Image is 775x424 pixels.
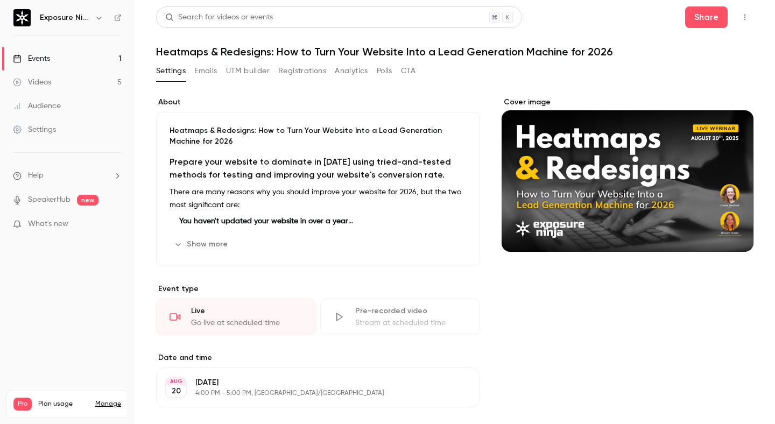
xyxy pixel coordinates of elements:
[13,53,50,64] div: Events
[28,218,68,230] span: What's new
[355,306,467,316] div: Pre-recorded video
[166,378,186,385] div: AUG
[77,195,98,206] span: new
[355,317,467,328] div: Stream at scheduled time
[156,352,480,363] label: Date and time
[191,317,302,328] div: Go live at scheduled time
[13,124,56,135] div: Settings
[13,398,32,411] span: Pro
[156,284,480,294] p: Event type
[109,220,122,229] iframe: Noticeable Trigger
[13,101,61,111] div: Audience
[28,170,44,181] span: Help
[278,62,326,80] button: Registrations
[320,299,480,335] div: Pre-recorded videoStream at scheduled time
[170,157,451,180] strong: Prepare your website to dominate in [DATE] using tried-and-tested methods for testing and improvi...
[38,400,89,408] span: Plan usage
[377,62,392,80] button: Polls
[40,12,90,23] h6: Exposure Ninja
[156,97,480,108] label: About
[170,125,467,147] p: Heatmaps & Redesigns: How to Turn Your Website Into a Lead Generation Machine for 2026
[165,12,273,23] div: Search for videos or events
[13,9,31,26] img: Exposure Ninja
[195,377,423,388] p: [DATE]
[502,97,753,108] label: Cover image
[172,386,181,397] p: 20
[13,170,122,181] li: help-dropdown-opener
[502,97,753,252] section: Cover image
[156,299,316,335] div: LiveGo live at scheduled time
[28,194,71,206] a: SpeakerHub
[191,306,302,316] div: Live
[95,400,121,408] a: Manage
[156,62,186,80] button: Settings
[195,389,423,398] p: 4:00 PM - 5:00 PM, [GEOGRAPHIC_DATA]/[GEOGRAPHIC_DATA]
[685,6,728,28] button: Share
[170,236,234,253] button: Show more
[13,77,51,88] div: Videos
[170,186,467,211] p: There are many reasons why you should improve your website for 2026, but the two most significant...
[226,62,270,80] button: UTM builder
[335,62,368,80] button: Analytics
[179,217,353,225] strong: You haven't updated your website in over a year
[194,62,217,80] button: Emails
[156,45,753,58] h1: Heatmaps & Redesigns: How to Turn Your Website Into a Lead Generation Machine for 2026
[401,62,415,80] button: CTA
